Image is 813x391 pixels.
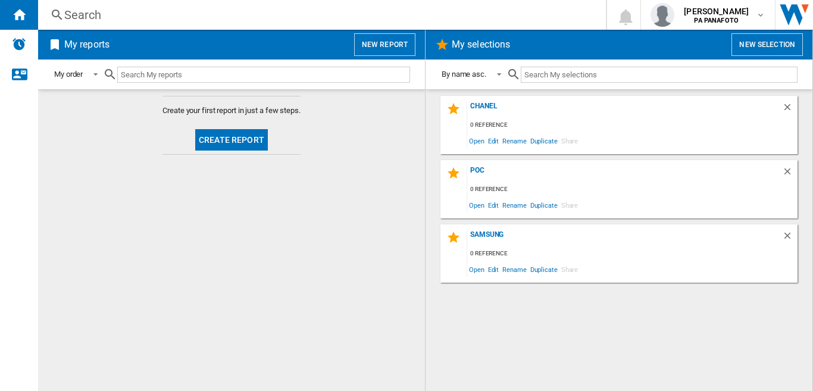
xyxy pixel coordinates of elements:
span: [PERSON_NAME] [684,5,749,17]
span: Create your first report in just a few steps. [162,105,301,116]
div: Delete [782,102,798,118]
div: Chanel [467,102,782,118]
div: Search [64,7,575,23]
div: POC [467,166,782,182]
span: Edit [486,197,501,213]
b: PA PANAFOTO [694,17,739,24]
h2: My reports [62,33,112,56]
span: Open [467,261,486,277]
div: 0 reference [467,182,798,197]
div: Delete [782,230,798,246]
span: Open [467,197,486,213]
h2: My selections [449,33,512,56]
button: New report [354,33,415,56]
img: alerts-logo.svg [12,37,26,51]
span: Share [559,261,580,277]
span: Edit [486,133,501,149]
input: Search My reports [117,67,410,83]
div: 0 reference [467,118,798,133]
span: Share [559,197,580,213]
button: Create report [195,129,268,151]
div: My order [54,70,83,79]
span: Rename [501,133,528,149]
div: 0 reference [467,246,798,261]
button: New selection [731,33,803,56]
span: Duplicate [529,133,559,149]
span: Open [467,133,486,149]
div: Delete [782,166,798,182]
span: Duplicate [529,197,559,213]
span: Share [559,133,580,149]
img: profile.jpg [651,3,674,27]
span: Rename [501,261,528,277]
input: Search My selections [521,67,798,83]
span: Edit [486,261,501,277]
span: Duplicate [529,261,559,277]
span: Rename [501,197,528,213]
div: By name asc. [442,70,486,79]
div: SAMSUNG [467,230,782,246]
